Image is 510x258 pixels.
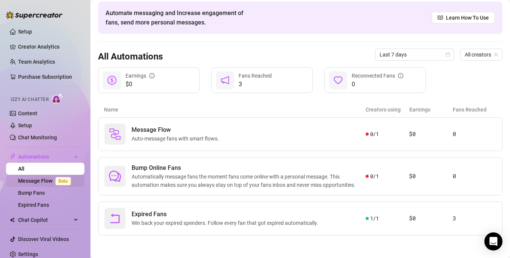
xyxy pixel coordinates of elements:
[409,214,452,223] article: $0
[52,93,63,104] img: AI Chatter
[239,73,272,79] span: Fans Reached
[18,110,37,116] a: Content
[409,130,452,139] article: $0
[239,80,272,89] span: 3
[453,214,496,223] article: 3
[18,251,38,257] a: Settings
[132,219,321,227] span: Win back your expired spenders. Follow every fan that got expired automatically.
[446,52,450,57] span: calendar
[18,59,55,65] a: Team Analytics
[18,166,25,172] a: All
[432,12,495,24] a: Learn How To Use
[352,80,403,89] span: 0
[55,177,71,185] span: Beta
[109,170,121,182] span: comment
[438,15,443,20] span: read
[18,134,57,140] a: Chat Monitoring
[132,163,366,173] span: Bump Online Fans
[132,125,222,134] span: Message Flow
[18,122,32,128] a: Setup
[126,72,155,80] div: Earnings
[18,178,74,184] a: Message FlowBeta
[149,73,155,78] span: info-circle
[370,130,379,138] span: 0 / 1
[10,154,16,160] span: thunderbolt
[10,217,15,223] img: Chat Copilot
[98,51,163,63] h3: All Automations
[446,14,489,22] span: Learn How To Use
[132,134,222,143] span: Auto-message fans with smart flows.
[453,130,496,139] article: 0
[18,190,45,196] a: Bump Fans
[126,80,155,89] span: $0
[11,96,49,103] span: Izzy AI Chatter
[380,49,450,60] span: Last 7 days
[106,8,251,27] span: Automate messaging and Increase engagement of fans, send more personal messages.
[453,105,496,114] article: Fans Reached
[465,49,498,60] span: All creators
[409,172,452,181] article: $0
[484,232,502,250] div: Open Intercom Messenger
[132,173,366,189] span: Automatically message fans the moment fans come online with a personal message. This automation m...
[398,73,403,78] span: info-circle
[18,74,72,80] a: Purchase Subscription
[370,172,379,180] span: 0 / 1
[352,72,403,80] div: Reconnected Fans
[409,105,453,114] article: Earnings
[18,29,32,35] a: Setup
[107,76,116,85] span: dollar
[18,236,69,242] a: Discover Viral Videos
[104,105,366,114] article: Name
[494,52,498,57] span: team
[18,214,72,226] span: Chat Copilot
[6,11,63,19] img: logo-BBDzfeDw.svg
[109,212,121,224] span: rollback
[221,76,230,85] span: notification
[453,172,496,181] article: 0
[366,105,409,114] article: Creators using
[132,210,321,219] span: Expired Fans
[370,214,379,223] span: 1 / 1
[109,128,121,140] img: svg%3e
[18,202,49,208] a: Expired Fans
[334,76,343,85] span: heart
[18,41,78,53] a: Creator Analytics
[18,151,72,163] span: Automations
